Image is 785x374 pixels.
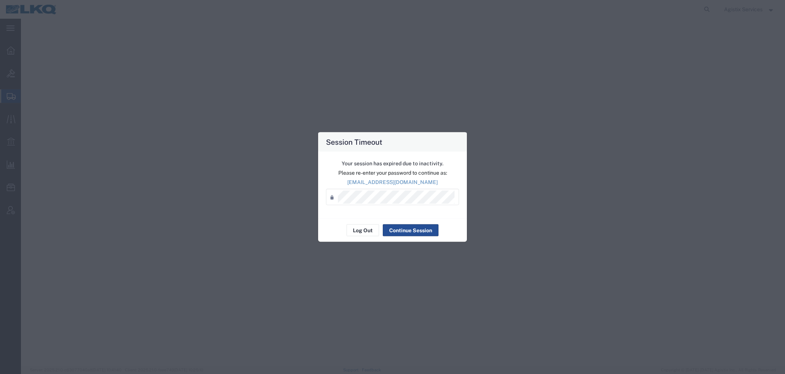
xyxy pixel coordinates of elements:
[326,160,459,168] p: Your session has expired due to inactivity.
[383,224,438,236] button: Continue Session
[326,178,459,186] p: [EMAIL_ADDRESS][DOMAIN_NAME]
[347,224,379,236] button: Log Out
[326,169,459,177] p: Please re-enter your password to continue as:
[326,137,382,147] h4: Session Timeout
